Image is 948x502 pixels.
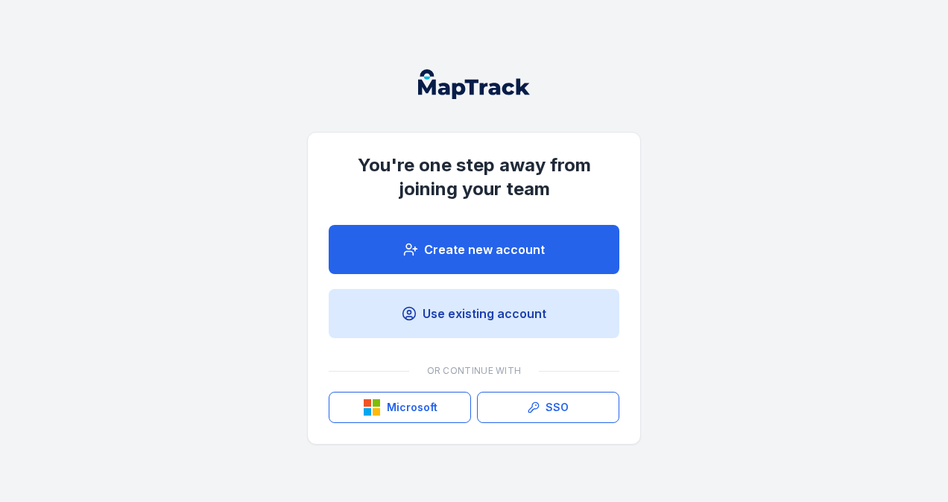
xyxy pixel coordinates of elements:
button: Microsoft [329,392,471,423]
h1: You're one step away from joining your team [329,153,619,201]
a: SSO [477,392,619,423]
nav: Global [394,69,554,99]
div: Or continue with [329,356,619,386]
a: Use existing account [329,289,619,338]
a: Create new account [329,225,619,274]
